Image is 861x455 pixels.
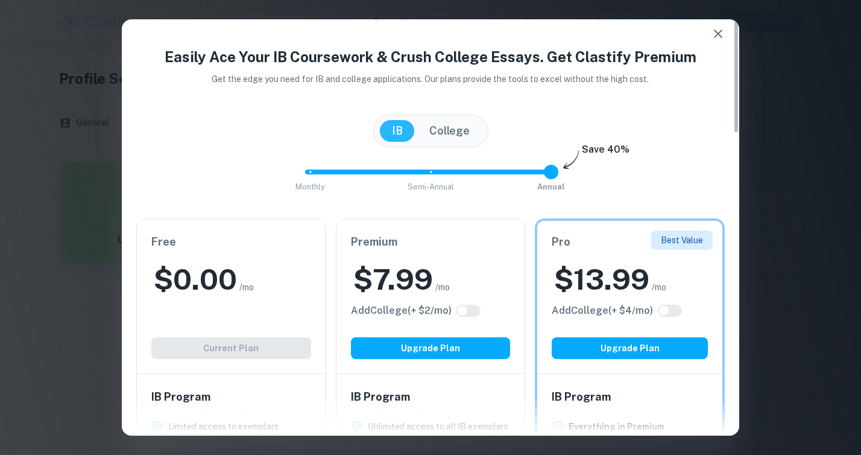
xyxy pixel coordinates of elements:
[151,389,311,406] h6: IB Program
[554,260,649,299] h2: $ 13.99
[151,234,311,250] h6: Free
[563,150,579,170] img: subscription-arrow.svg
[154,260,237,299] h2: $ 0.00
[435,281,450,294] span: /mo
[537,182,565,191] span: Annual
[351,389,511,406] h6: IB Program
[652,281,666,294] span: /mo
[552,337,708,359] button: Upgrade Plan
[239,281,254,294] span: /mo
[295,182,325,191] span: Monthly
[136,46,725,68] h4: Easily Ace Your IB Coursework & Crush College Essays. Get Clastify Premium
[351,304,452,318] h6: Click to see all the additional College features.
[195,72,666,86] p: Get the edge you need for IB and college applications. Our plans provide the tools to excel witho...
[353,260,433,299] h2: $ 7.99
[351,337,511,359] button: Upgrade Plan
[380,120,415,142] button: IB
[408,182,454,191] span: Semi-Annual
[417,120,482,142] button: College
[351,234,511,250] h6: Premium
[552,234,708,250] h6: Pro
[661,234,703,247] p: Best Value
[552,389,708,406] h6: IB Program
[552,304,653,318] h6: Click to see all the additional College features.
[582,142,629,163] h6: Save 40%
